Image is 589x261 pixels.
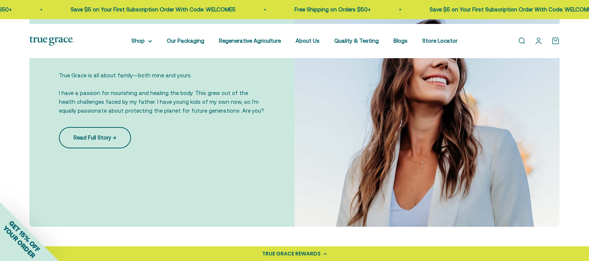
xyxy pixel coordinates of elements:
[59,127,131,148] a: Read Full Story →
[293,6,369,13] a: Free Shipping on Orders $50+
[131,36,152,45] summary: Shop
[394,38,408,44] a: Blogs
[167,38,204,44] a: Our Packaging
[334,38,379,44] a: Quality & Testing
[422,38,458,44] a: Store Locator
[1,224,37,260] span: YOUR ORDER
[59,71,265,80] p: True Grace is all about family—both mine and yours.
[59,40,265,59] p: Our Founder
[59,89,265,115] p: I have a passion for nourishing and healing the body. This grew out of the health challenges face...
[69,5,234,14] p: Save $5 on Your First Subscription Order With Code: WELCOME5
[219,38,281,44] a: Regenerative Agriculture
[296,38,320,44] a: About Us
[7,219,42,253] span: GET 15% OFF
[262,250,321,258] div: TRUE GRACE REWARDS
